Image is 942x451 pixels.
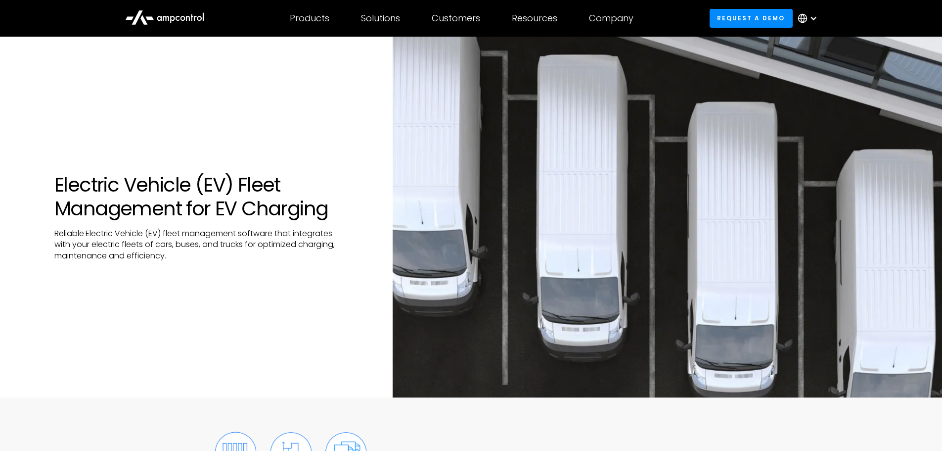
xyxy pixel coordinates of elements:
[432,13,480,24] div: Customers
[512,13,557,24] div: Resources
[54,173,343,220] h1: Electric Vehicle (EV) Fleet Management for EV Charging
[361,13,400,24] div: Solutions
[290,13,329,24] div: Products
[54,228,343,261] p: Reliable Electric Vehicle (EV) fleet management software that integrates with your electric fleet...
[589,13,633,24] div: Company
[710,9,793,27] a: Request a demo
